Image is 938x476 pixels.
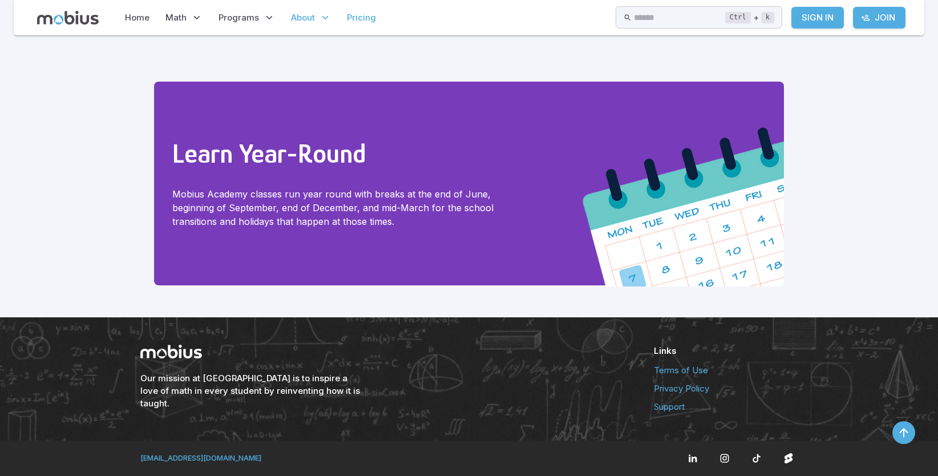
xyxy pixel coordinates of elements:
[853,7,905,29] a: Join
[654,382,798,395] a: Privacy Policy
[725,12,751,23] kbd: Ctrl
[140,372,363,410] h6: Our mission at [GEOGRAPHIC_DATA] is to inspire a love of math in every student by reinventing how...
[291,11,315,24] span: About
[725,11,774,25] div: +
[165,11,187,24] span: Math
[654,364,798,377] a: Terms of Use
[219,11,259,24] span: Programs
[550,100,784,287] img: schedule image
[343,5,379,31] a: Pricing
[654,345,798,357] h6: Links
[172,187,523,228] p: Mobius Academy classes run year round with breaks at the end of June, beginning of September, end...
[172,138,523,169] h2: Learn Year-Round
[140,453,261,462] a: [EMAIL_ADDRESS][DOMAIN_NAME]
[791,7,844,29] a: Sign In
[122,5,153,31] a: Home
[761,12,774,23] kbd: k
[654,401,798,413] a: Support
